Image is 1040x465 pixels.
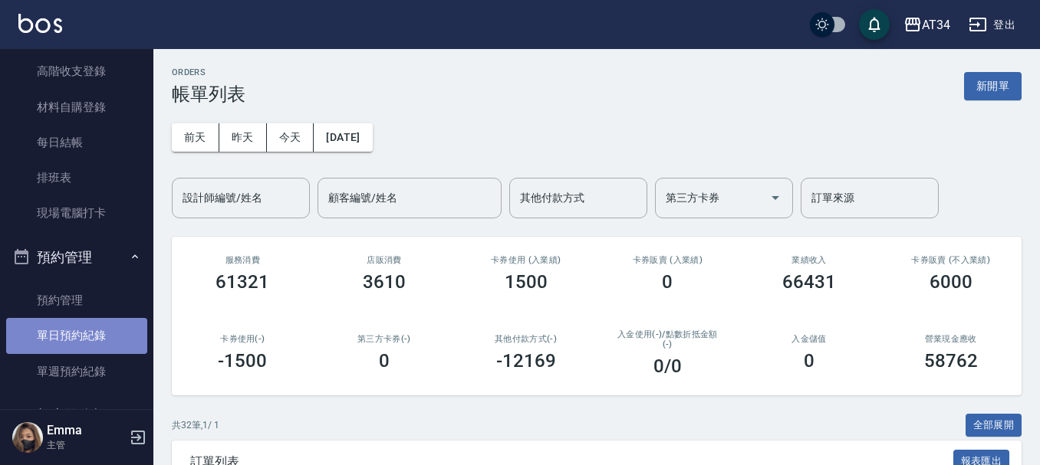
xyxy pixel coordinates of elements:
a: 排班表 [6,160,147,195]
button: 登出 [963,11,1022,39]
p: 主管 [47,438,125,452]
button: save [859,9,890,40]
h3: 66431 [782,271,836,293]
a: 新開單 [964,78,1022,93]
h3: 帳單列表 [172,84,245,105]
h2: 第三方卡券(-) [332,334,437,344]
h3: 服務消費 [190,255,295,265]
h3: 58762 [924,350,978,372]
h2: 店販消費 [332,255,437,265]
h2: 卡券使用(-) [190,334,295,344]
p: 共 32 筆, 1 / 1 [172,418,219,432]
h3: 0 /0 [653,355,682,377]
h2: 其他付款方式(-) [473,334,578,344]
h3: 0 [662,271,673,293]
button: 新開單 [964,72,1022,100]
a: 現場電腦打卡 [6,195,147,231]
a: 高階收支登錄 [6,54,147,89]
a: 每日結帳 [6,125,147,160]
a: 單週預約紀錄 [6,354,147,389]
a: 單日預約紀錄 [6,318,147,353]
h3: 1500 [505,271,548,293]
h2: ORDERS [172,67,245,77]
div: AT34 [922,15,950,34]
button: 昨天 [219,123,267,152]
button: Open [763,185,788,210]
a: 材料自購登錄 [6,90,147,125]
h2: 入金使用(-) /點數折抵金額(-) [615,329,720,349]
h2: 卡券販賣 (入業績) [615,255,720,265]
h3: 3610 [363,271,406,293]
h2: 卡券販賣 (不入業績) [898,255,1003,265]
h3: 0 [804,350,815,372]
h2: 營業現金應收 [898,334,1003,344]
h5: Emma [47,423,125,438]
h3: 61321 [216,271,269,293]
h2: 卡券使用 (入業績) [473,255,578,265]
h3: -12169 [496,350,556,372]
h3: -1500 [218,350,267,372]
button: 前天 [172,123,219,152]
h3: 0 [379,350,390,372]
button: [DATE] [314,123,372,152]
button: 預約管理 [6,237,147,277]
a: 預約管理 [6,283,147,318]
h2: 入金儲值 [757,334,862,344]
img: Person [12,422,43,453]
h3: 6000 [930,271,973,293]
img: Logo [18,14,62,33]
button: 報表及分析 [6,395,147,435]
button: AT34 [897,9,956,41]
button: 全部展開 [966,414,1022,437]
h2: 業績收入 [757,255,862,265]
button: 今天 [267,123,314,152]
